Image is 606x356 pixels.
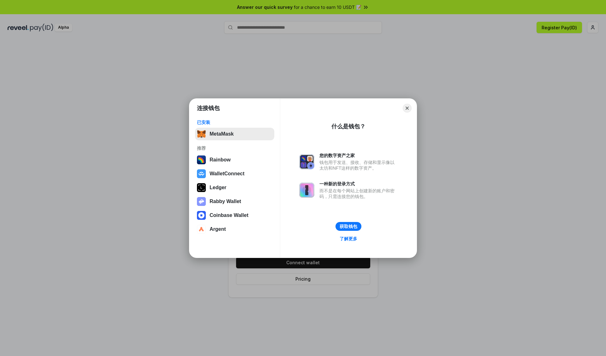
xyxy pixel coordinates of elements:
[336,222,361,231] button: 获取钱包
[331,123,365,130] div: 什么是钱包？
[210,131,234,137] div: MetaMask
[210,185,226,190] div: Ledger
[197,120,272,125] div: 已安装
[197,197,206,206] img: svg+xml,%3Csvg%20xmlns%3D%22http%3A%2F%2Fwww.w3.org%2F2000%2Fsvg%22%20fill%3D%22none%22%20viewBox...
[210,199,241,204] div: Rabby Wallet
[210,226,226,232] div: Argent
[195,167,274,180] button: WalletConnect
[195,128,274,140] button: MetaMask
[299,183,314,198] img: svg+xml,%3Csvg%20xmlns%3D%22http%3A%2F%2Fwww.w3.org%2F2000%2Fsvg%22%20fill%3D%22none%22%20viewBox...
[340,236,357,242] div: 了解更多
[197,130,206,138] img: svg+xml,%3Csvg%20fill%3D%22none%22%20height%3D%2233%22%20viewBox%3D%220%200%2035%2033%22%20width%...
[197,225,206,234] img: svg+xml,%3Csvg%20width%3D%2228%22%20height%3D%2228%22%20viewBox%3D%220%200%2028%2028%22%20fill%3D...
[210,157,231,163] div: Rainbow
[340,224,357,229] div: 获取钱包
[319,181,398,187] div: 一种新的登录方式
[403,104,412,113] button: Close
[197,104,220,112] h1: 连接钱包
[197,169,206,178] img: svg+xml,%3Csvg%20width%3D%2228%22%20height%3D%2228%22%20viewBox%3D%220%200%2028%2028%22%20fill%3D...
[195,195,274,208] button: Rabby Wallet
[195,209,274,222] button: Coinbase Wallet
[210,171,245,177] div: WalletConnect
[197,211,206,220] img: svg+xml,%3Csvg%20width%3D%2228%22%20height%3D%2228%22%20viewBox%3D%220%200%2028%2028%22%20fill%3D...
[319,188,398,199] div: 而不是在每个网站上创建新的账户和密码，只需连接您的钱包。
[197,183,206,192] img: svg+xml,%3Csvg%20xmlns%3D%22http%3A%2F%2Fwww.w3.org%2F2000%2Fsvg%22%20width%3D%2228%22%20height%3...
[210,213,248,218] div: Coinbase Wallet
[195,181,274,194] button: Ledger
[197,155,206,164] img: svg+xml,%3Csvg%20width%3D%22120%22%20height%3D%22120%22%20viewBox%3D%220%200%20120%20120%22%20fil...
[195,223,274,236] button: Argent
[195,154,274,166] button: Rainbow
[319,160,398,171] div: 钱包用于发送、接收、存储和显示像以太坊和NFT这样的数字资产。
[336,235,361,243] a: 了解更多
[299,154,314,169] img: svg+xml,%3Csvg%20xmlns%3D%22http%3A%2F%2Fwww.w3.org%2F2000%2Fsvg%22%20fill%3D%22none%22%20viewBox...
[319,153,398,158] div: 您的数字资产之家
[197,145,272,151] div: 推荐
